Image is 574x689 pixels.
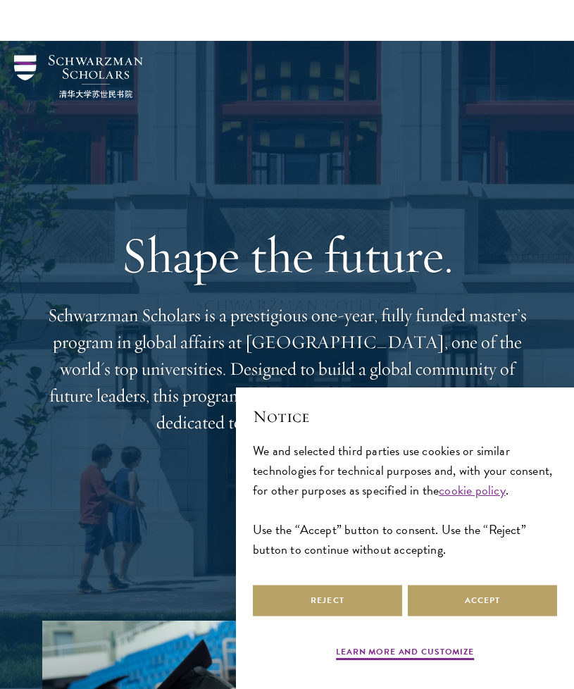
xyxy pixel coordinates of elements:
p: Schwarzman Scholars is a prestigious one-year, fully funded master’s program in global affairs at... [42,302,532,436]
h1: Shape the future. [42,225,532,285]
a: cookie policy [439,480,505,499]
button: Reject [253,585,402,616]
div: We and selected third parties use cookies or similar technologies for technical purposes and, wit... [253,441,557,559]
h2: Notice [253,404,557,428]
img: Schwarzman Scholars [14,55,143,98]
button: Accept [408,585,557,616]
button: Learn more and customize [336,645,474,662]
